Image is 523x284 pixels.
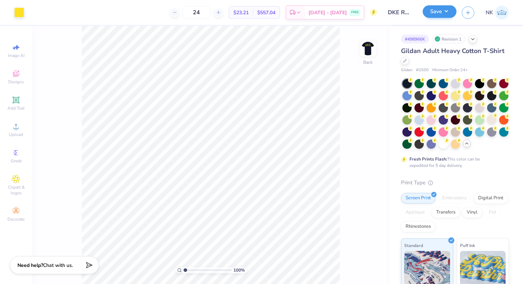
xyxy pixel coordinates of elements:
[495,6,509,20] img: Nasrullah Khan
[432,67,468,73] span: Minimum Order: 24 +
[486,6,509,20] a: NK
[17,262,43,269] strong: Need help?
[4,184,28,196] span: Clipart & logos
[416,67,429,73] span: # G500
[382,5,417,20] input: Untitled Design
[423,5,456,18] button: Save
[474,193,508,204] div: Digital Print
[401,47,504,55] span: Gildan Adult Heavy Cotton T-Shirt
[11,158,22,164] span: Greek
[401,193,435,204] div: Screen Print
[433,35,465,43] div: Revision 1
[351,10,359,15] span: FREE
[460,242,475,249] span: Puff Ink
[361,41,375,56] img: Back
[9,132,23,137] span: Upload
[484,207,501,218] div: Foil
[486,9,493,17] span: NK
[401,179,509,187] div: Print Type
[183,6,210,19] input: – –
[401,67,412,73] span: Gildan
[8,79,24,85] span: Designs
[43,262,73,269] span: Chat with us.
[7,216,25,222] span: Decorate
[233,9,249,16] span: $23.21
[8,53,25,58] span: Image AI
[404,242,423,249] span: Standard
[401,35,429,43] div: # 498966K
[438,193,471,204] div: Embroidery
[401,221,435,232] div: Rhinestones
[7,105,25,111] span: Add Text
[363,59,373,65] div: Back
[308,9,347,16] span: [DATE] - [DATE]
[462,207,482,218] div: Vinyl
[432,207,460,218] div: Transfers
[257,9,275,16] span: $557.04
[233,267,245,273] span: 100 %
[410,156,497,169] div: This color can be expedited for 5 day delivery.
[410,156,447,162] strong: Fresh Prints Flash:
[401,207,429,218] div: Applique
